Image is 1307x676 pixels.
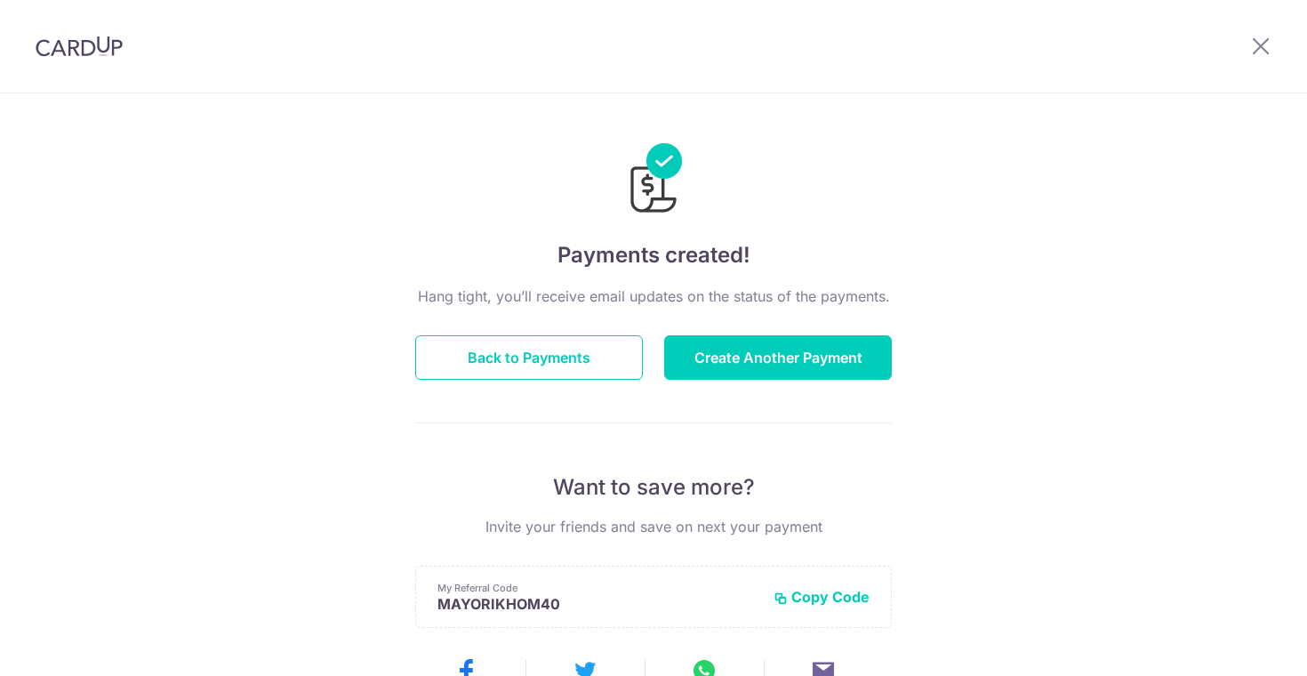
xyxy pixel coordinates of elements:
p: My Referral Code [437,581,759,595]
p: Want to save more? [415,473,892,502]
p: MAYORIKHOM40 [437,595,759,613]
img: CardUp [36,36,123,57]
button: Copy Code [774,588,870,606]
img: Payments [625,143,682,218]
p: Hang tight, you’ll receive email updates on the status of the payments. [415,286,892,307]
button: Back to Payments [415,335,643,380]
h4: Payments created! [415,239,892,271]
button: Create Another Payment [664,335,892,380]
p: Invite your friends and save on next your payment [415,516,892,537]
